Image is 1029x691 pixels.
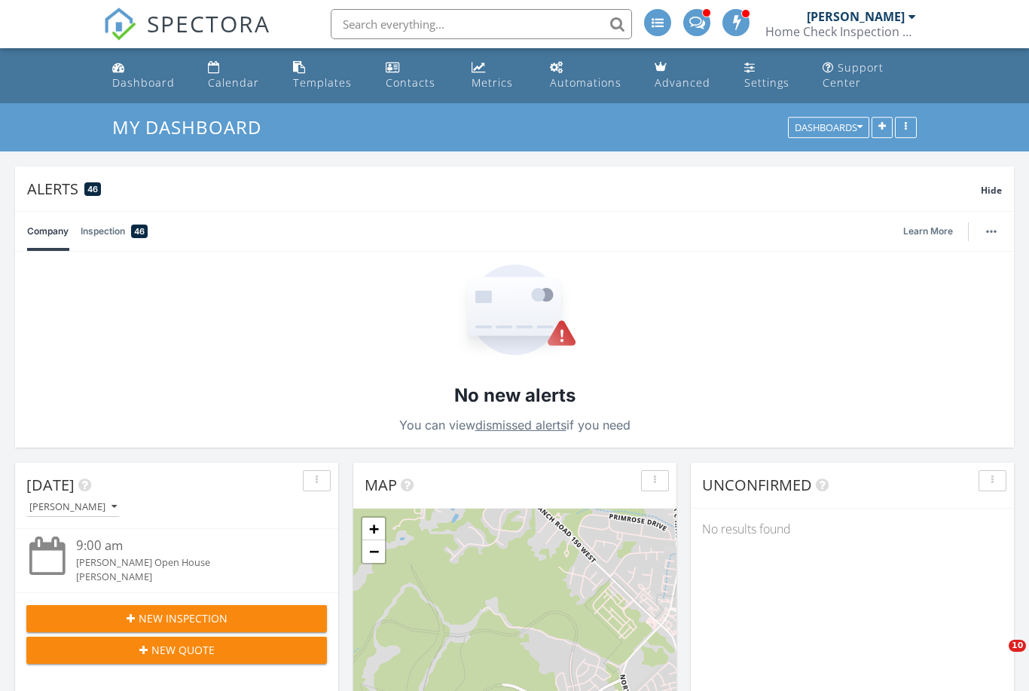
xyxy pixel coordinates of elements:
[81,212,148,251] a: Inspection
[986,230,997,233] img: ellipsis-632cfdd7c38ec3a7d453.svg
[202,54,275,97] a: Calendar
[106,54,191,97] a: Dashboard
[103,20,270,52] a: SPECTORA
[362,518,385,540] a: Zoom in
[331,9,632,39] input: Search everything...
[26,605,327,632] button: New Inspection
[981,184,1002,197] span: Hide
[27,212,69,251] a: Company
[475,417,566,433] a: dismissed alerts
[788,118,869,139] button: Dashboards
[365,475,397,495] span: Map
[362,540,385,563] a: Zoom out
[472,75,513,90] div: Metrics
[26,497,120,518] button: [PERSON_NAME]
[544,54,637,97] a: Automations (Advanced)
[26,637,327,664] button: New Quote
[293,75,352,90] div: Templates
[655,75,710,90] div: Advanced
[87,184,98,194] span: 46
[738,54,805,97] a: Settings
[765,24,916,39] div: Home Check Inspection Group
[208,75,259,90] div: Calendar
[112,75,175,90] div: Dashboard
[550,75,621,90] div: Automations
[823,60,884,90] div: Support Center
[807,9,905,24] div: [PERSON_NAME]
[147,8,270,39] span: SPECTORA
[112,115,274,139] a: My Dashboard
[26,475,75,495] span: [DATE]
[151,642,215,658] span: New Quote
[386,75,435,90] div: Contacts
[454,383,576,408] h2: No new alerts
[452,264,577,359] img: Empty State
[287,54,368,97] a: Templates
[76,537,301,555] div: 9:00 am
[399,414,631,436] p: You can view if you need
[29,502,117,512] div: [PERSON_NAME]
[27,179,981,199] div: Alerts
[691,509,1014,549] div: No results found
[817,54,923,97] a: Support Center
[702,475,812,495] span: Unconfirmed
[466,54,532,97] a: Metrics
[795,123,863,133] div: Dashboards
[744,75,789,90] div: Settings
[1009,640,1026,652] span: 10
[134,224,145,239] span: 46
[76,555,301,570] div: [PERSON_NAME] Open House
[76,570,301,584] div: [PERSON_NAME]
[903,224,962,239] a: Learn More
[380,54,453,97] a: Contacts
[649,54,725,97] a: Advanced
[139,610,227,626] span: New Inspection
[978,640,1014,676] iframe: Intercom live chat
[103,8,136,41] img: The Best Home Inspection Software - Spectora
